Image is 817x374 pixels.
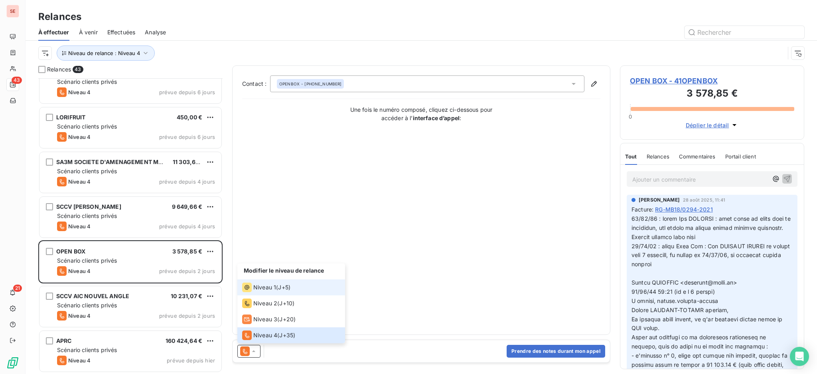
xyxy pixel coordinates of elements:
[68,50,140,56] span: Niveau de relance : Niveau 4
[57,46,155,61] button: Niveau de relance : Niveau 4
[57,212,117,219] span: Scénario clients privés
[13,285,22,292] span: 21
[790,347,809,366] div: Open Intercom Messenger
[172,203,203,210] span: 9 649,66 €
[253,315,277,323] span: Niveau 3
[242,283,290,292] div: (
[166,337,202,344] span: 160 424,64 €
[413,115,460,121] strong: interface d’appel
[79,28,98,36] span: À venir
[6,356,19,369] img: Logo LeanPay
[38,10,81,24] h3: Relances
[73,66,83,73] span: 43
[279,331,295,339] span: J+35 )
[159,134,215,140] span: prévue depuis 6 jours
[57,123,117,130] span: Scénario clients privés
[172,248,203,255] span: 3 578,85 €
[167,357,215,364] span: prévue depuis hier
[242,330,295,340] div: (
[253,299,277,307] span: Niveau 2
[145,28,166,36] span: Analyse
[683,121,741,130] button: Déplier le détail
[56,158,175,165] span: SA3M SOCIETE D'AMENAGEMENT MONTP
[56,203,121,210] span: SCCV [PERSON_NAME]
[683,198,725,202] span: 28 août 2025, 11:41
[159,268,215,274] span: prévue depuis 2 jours
[56,114,85,121] span: LORIFRUIT
[68,89,91,95] span: Niveau 4
[279,81,341,87] div: - [PHONE_NUMBER]
[159,313,215,319] span: prévue depuis 2 jours
[725,153,756,160] span: Portail client
[171,293,202,299] span: 10 231,07 €
[12,77,22,84] span: 43
[655,205,713,214] span: RG-MB18/0294-2021
[242,80,270,88] label: Contact :
[639,196,680,204] span: [PERSON_NAME]
[57,257,117,264] span: Scénario clients privés
[107,28,136,36] span: Effectuées
[177,114,202,121] span: 450,00 €
[279,315,296,323] span: J+20 )
[242,299,294,308] div: (
[630,86,794,102] h3: 3 578,85 €
[173,158,205,165] span: 11 303,60 €
[56,337,72,344] span: APRC
[279,299,294,307] span: J+10 )
[57,346,117,353] span: Scénario clients privés
[253,283,276,291] span: Niveau 1
[341,105,501,122] p: Une fois le numéro composé, cliquez ci-dessous pour accéder à l’ :
[647,153,669,160] span: Relances
[159,223,215,230] span: prévue depuis 4 jours
[57,302,117,309] span: Scénario clients privés
[279,81,300,87] span: OPENBOX
[6,5,19,18] div: SE
[507,345,605,358] button: Prendre des notes durant mon appel
[68,178,91,185] span: Niveau 4
[38,78,223,374] div: grid
[68,268,91,274] span: Niveau 4
[679,153,716,160] span: Commentaires
[57,78,117,85] span: Scénario clients privés
[625,153,637,160] span: Tout
[68,134,91,140] span: Niveau 4
[68,357,91,364] span: Niveau 4
[253,331,277,339] span: Niveau 4
[159,178,215,185] span: prévue depuis 4 jours
[159,89,215,95] span: prévue depuis 6 jours
[56,248,85,255] span: OPEN BOX
[631,205,653,214] span: Facture :
[686,121,729,129] span: Déplier le détail
[56,293,129,299] span: SCCV AIC NOUVEL ANGLE
[278,283,290,291] span: J+5 )
[68,313,91,319] span: Niveau 4
[630,75,794,86] span: OPEN BOX - 41OPENBOX
[242,315,296,324] div: (
[68,223,91,230] span: Niveau 4
[38,28,69,36] span: À effectuer
[47,65,71,73] span: Relances
[685,26,804,39] input: Rechercher
[57,168,117,174] span: Scénario clients privés
[629,113,632,120] span: 0
[244,267,324,274] span: Modifier le niveau de relance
